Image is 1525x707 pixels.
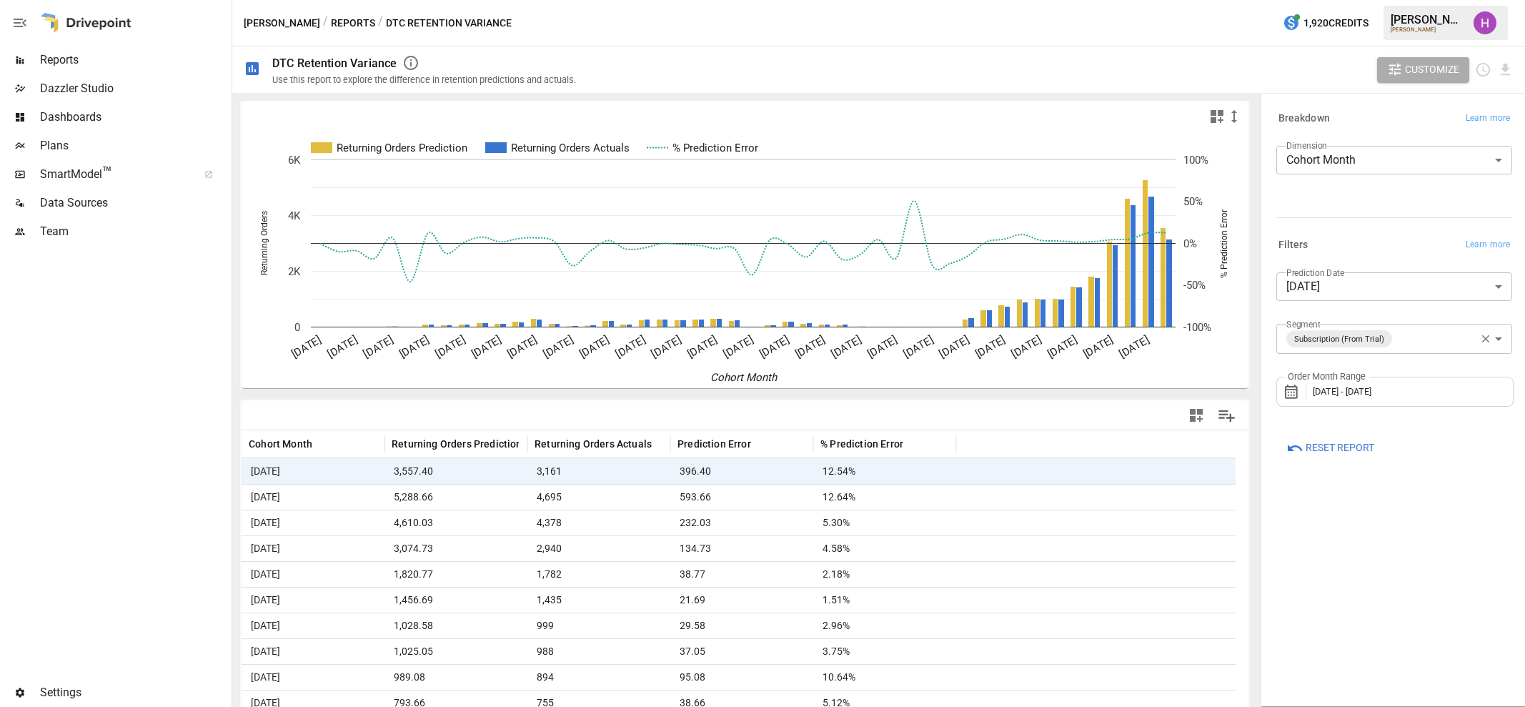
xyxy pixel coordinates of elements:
[820,510,852,535] span: 5.30%
[244,14,320,32] button: [PERSON_NAME]
[242,131,1236,388] svg: A chart.
[1183,154,1208,167] text: 100%
[820,665,858,690] span: 10.64%
[505,333,540,360] text: [DATE]
[721,333,755,360] text: [DATE]
[249,536,282,561] span: [DATE]
[1303,14,1368,32] span: 1,920 Credits
[1183,237,1197,250] text: 0%
[535,588,564,613] span: 1,435
[392,437,522,451] span: Returning Orders Prediction
[677,613,707,638] span: 29.58
[1278,111,1330,127] h6: Breakdown
[1081,333,1116,360] text: [DATE]
[392,562,435,587] span: 1,820.77
[820,485,858,510] span: 12.64%
[1286,318,1320,330] label: Segment
[378,14,383,32] div: /
[613,333,647,360] text: [DATE]
[1183,279,1206,292] text: -50%
[249,613,282,638] span: [DATE]
[40,223,229,240] span: Team
[1286,267,1344,279] label: Prediction Date
[535,562,564,587] span: 1,782
[392,639,435,664] span: 1,025.05
[1219,209,1229,278] text: % Prediction Error
[1474,11,1496,34] img: Harry Antonio
[1286,139,1327,152] label: Dimension
[820,588,852,613] span: 1.51%
[392,665,427,690] span: 989.08
[40,684,229,701] span: Settings
[820,536,852,561] span: 4.58%
[1009,333,1043,360] text: [DATE]
[249,588,282,613] span: [DATE]
[392,459,435,484] span: 3,557.40
[288,265,301,278] text: 2K
[1277,10,1374,36] button: 1,920Credits
[288,209,301,222] text: 4K
[820,613,852,638] span: 2.96%
[337,142,467,154] text: Returning Orders Prediction
[535,510,564,535] span: 4,378
[677,588,707,613] span: 21.69
[535,485,564,510] span: 4,695
[392,588,435,613] span: 1,456.69
[1276,146,1512,174] div: Cohort Month
[677,459,713,484] span: 396.40
[1466,112,1510,126] span: Learn more
[937,333,971,360] text: [DATE]
[535,437,652,451] span: Returning Orders Actuals
[820,562,852,587] span: 2.18%
[535,459,564,484] span: 3,161
[1405,61,1459,79] span: Customize
[1466,238,1510,252] span: Learn more
[40,51,229,69] span: Reports
[677,639,707,664] span: 37.05
[40,109,229,126] span: Dashboards
[1497,61,1514,78] button: Download report
[677,510,713,535] span: 232.03
[289,333,324,360] text: [DATE]
[649,333,683,360] text: [DATE]
[1183,195,1203,208] text: 50%
[40,137,229,154] span: Plans
[102,164,112,182] span: ™
[1391,26,1465,33] div: [PERSON_NAME]
[249,485,282,510] span: [DATE]
[272,56,397,70] div: DTC Retention Variance
[1391,13,1465,26] div: [PERSON_NAME]
[820,459,858,484] span: 12.54%
[392,485,435,510] span: 5,288.66
[677,665,707,690] span: 95.08
[249,639,282,664] span: [DATE]
[1377,57,1470,83] button: Customize
[323,14,328,32] div: /
[361,333,395,360] text: [DATE]
[1211,400,1243,432] button: Manage Columns
[249,510,282,535] span: [DATE]
[1276,435,1384,461] button: Reset Report
[1306,439,1374,457] span: Reset Report
[1313,386,1371,397] span: [DATE] - [DATE]
[820,639,852,664] span: 3.75%
[535,613,556,638] span: 999
[294,321,300,334] text: 0
[1475,61,1491,78] button: Schedule report
[1276,272,1512,301] div: [DATE]
[392,613,435,638] span: 1,028.58
[40,166,189,183] span: SmartModel
[325,333,359,360] text: [DATE]
[535,639,556,664] span: 988
[793,333,828,360] text: [DATE]
[535,665,556,690] span: 894
[249,562,282,587] span: [DATE]
[1288,331,1390,347] span: Subscription (From Trial)
[1465,3,1505,43] button: Harry Antonio
[685,333,720,360] text: [DATE]
[820,437,903,451] span: % Prediction Error
[1045,333,1080,360] text: [DATE]
[470,333,504,360] text: [DATE]
[1284,370,1369,383] label: Order Month Range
